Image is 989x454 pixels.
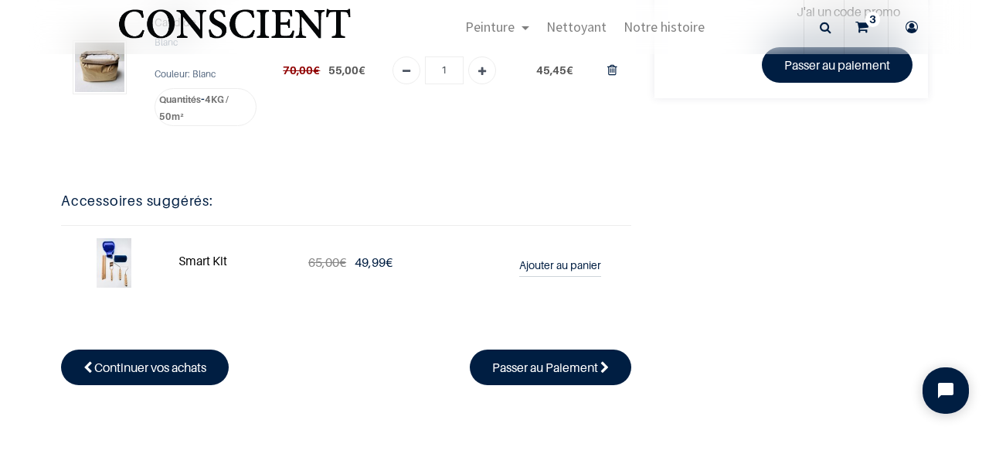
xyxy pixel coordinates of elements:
strong: Smart Kit [178,253,227,268]
sup: 3 [865,12,880,27]
span: 65,00 [308,254,339,270]
span: € [536,63,573,77]
a: Continuer vos achats [61,350,229,385]
h5: Accessoires suggérés: [61,190,631,213]
span: 45,45 [536,63,566,77]
span: 4KG / 50m² [159,94,229,122]
span: Quantités [159,94,201,105]
a: Supprimer du panier [607,62,617,77]
del: € [308,254,346,270]
a: Ajouter au panier [519,249,601,278]
span: Continuer vos achats [94,360,206,375]
label: - [155,88,256,126]
span: Passer au Paiement [492,360,598,375]
span: 55,00 [328,63,359,77]
iframe: Tidio Chat [909,354,982,427]
a: Smart Kit [178,251,227,271]
span: Couleur: Blanc [155,68,216,80]
span: € [328,63,365,77]
a: Passer au Paiement [470,350,631,385]
span: € [355,254,393,270]
del: € [283,63,320,77]
span: Notre histoire [624,18,705,36]
strong: Ajouter au panier [519,258,601,271]
span: 49,99 [355,254,386,270]
span: 70,00 [283,63,313,77]
a: Passer au paiement [762,47,913,83]
span: Nettoyant [546,18,607,36]
a: Remove one [393,56,420,84]
img: Candide (4KG / 50m²) [75,43,124,92]
span: Peinture [465,18,515,36]
a: Add one [468,56,496,84]
a: Smart Kit [97,254,131,269]
img: Smart Kit [97,238,131,288]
